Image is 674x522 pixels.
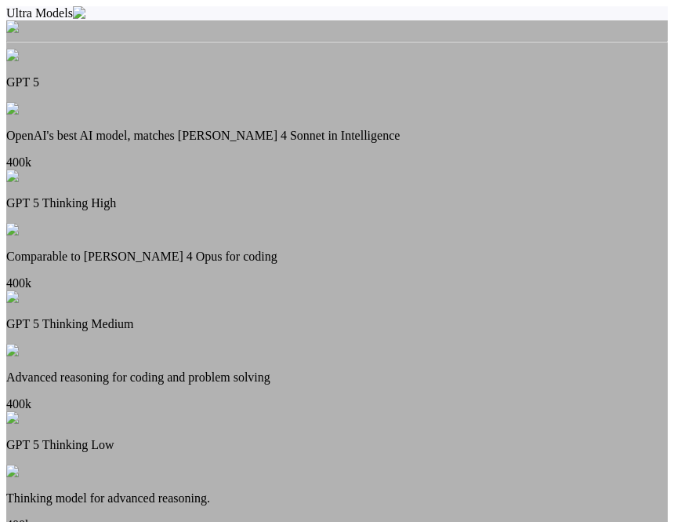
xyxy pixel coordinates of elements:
img: close [6,20,45,35]
span: 400k [6,276,31,290]
img: Pick Models [6,290,82,305]
img: Pick Models [6,411,82,425]
p: GPT 5 Thinking High [6,196,668,210]
p: Advanced reasoning for coding and problem solving [6,371,668,385]
p: Thinking model for advanced reasoning. [6,491,668,506]
img: premium [6,223,64,237]
img: Pick Models [6,170,82,184]
img: Pick Models [6,49,82,63]
img: premium [6,102,64,116]
p: Comparable to [PERSON_NAME] 4 Opus for coding [6,250,668,264]
img: premium [6,465,64,479]
img: premium [6,344,64,358]
div: Ultra Models [6,6,668,20]
p: GPT 5 [6,75,668,89]
span: 400k [6,397,31,411]
p: OpenAI's best AI model, matches [PERSON_NAME] 4 Sonnet in Intelligence [6,129,668,143]
p: GPT 5 Thinking Medium [6,317,668,331]
img: Pick Models [73,6,148,20]
span: 400k [6,155,31,169]
p: GPT 5 Thinking Low [6,438,668,452]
